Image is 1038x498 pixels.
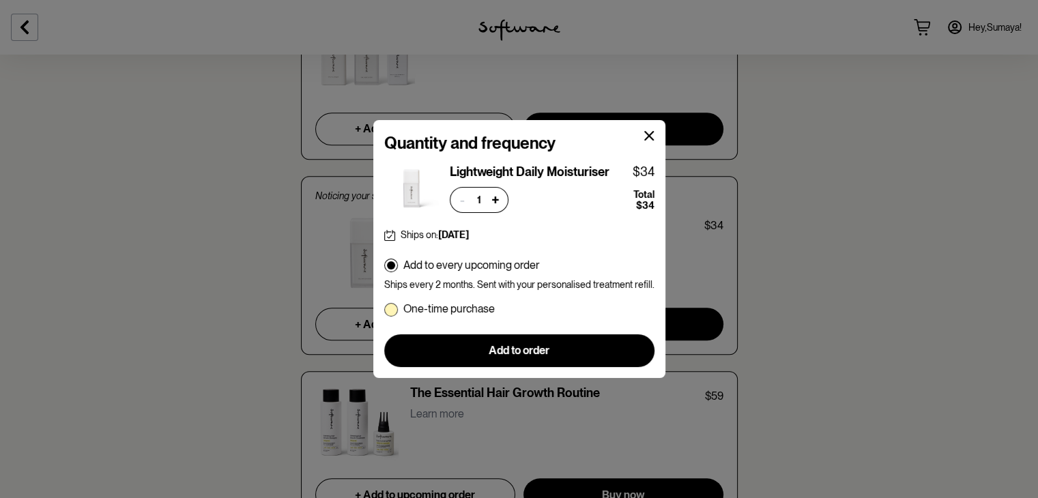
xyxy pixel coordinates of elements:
span: 1 [472,193,486,207]
h6: $34 [622,164,654,179]
button: + [486,190,505,209]
span: Add to order [489,344,549,357]
p: Ships every 2 months. Sent with your personalised treatment refill. [384,279,654,291]
p: Total [633,189,654,201]
p: Add to every upcoming order [403,259,539,272]
button: Add to order [384,334,654,367]
img: Lightweight Daily Moisturiser product [384,168,439,209]
p: Ships on: [401,229,469,241]
span: [DATE] [438,229,469,240]
button: - [453,190,472,209]
p: $34 [633,200,654,211]
h6: Lightweight Daily Moisturiser [450,164,609,179]
p: One-time purchase [403,302,495,315]
h4: Quantity and frequency [384,134,654,153]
